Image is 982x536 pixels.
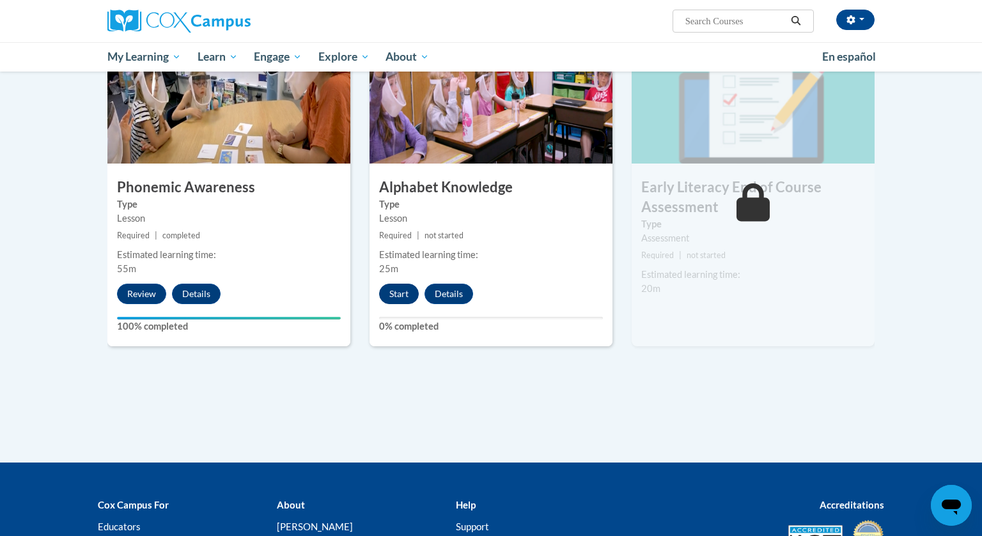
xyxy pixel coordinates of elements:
[931,485,972,526] iframe: Button to launch messaging window
[632,178,875,217] h3: Early Literacy End of Course Assessment
[107,178,350,197] h3: Phonemic Awareness
[310,42,378,72] a: Explore
[162,231,200,240] span: completed
[370,36,612,164] img: Course Image
[632,36,875,164] img: Course Image
[814,43,884,70] a: En español
[117,248,341,262] div: Estimated learning time:
[117,317,341,319] div: Your progress
[425,231,464,240] span: not started
[684,13,786,29] input: Search Courses
[820,499,884,510] b: Accreditations
[98,499,169,510] b: Cox Campus For
[386,49,429,65] span: About
[836,10,875,30] button: Account Settings
[456,499,476,510] b: Help
[155,231,157,240] span: |
[117,319,341,333] label: 100% completed
[254,49,302,65] span: Engage
[641,217,865,231] label: Type
[641,283,660,294] span: 20m
[245,42,310,72] a: Engage
[379,231,412,240] span: Required
[107,49,181,65] span: My Learning
[379,319,603,333] label: 0% completed
[379,284,419,304] button: Start
[107,36,350,164] img: Course Image
[117,231,150,240] span: Required
[107,10,251,33] img: Cox Campus
[822,50,876,63] span: En español
[88,42,894,72] div: Main menu
[117,197,341,211] label: Type
[379,263,398,274] span: 25m
[425,284,473,304] button: Details
[456,521,489,532] a: Support
[378,42,438,72] a: About
[99,42,189,72] a: My Learning
[641,268,865,282] div: Estimated learning time:
[641,231,865,245] div: Assessment
[379,197,603,211] label: Type
[687,250,726,260] span: not started
[786,13,806,29] button: Search
[277,499,305,510] b: About
[189,42,246,72] a: Learn
[379,211,603,226] div: Lesson
[107,10,350,33] a: Cox Campus
[198,49,238,65] span: Learn
[379,248,603,262] div: Estimated learning time:
[679,250,682,260] span: |
[172,284,221,304] button: Details
[117,211,341,226] div: Lesson
[98,521,141,532] a: Educators
[318,49,370,65] span: Explore
[370,178,612,197] h3: Alphabet Knowledge
[117,263,136,274] span: 55m
[417,231,419,240] span: |
[117,284,166,304] button: Review
[641,250,674,260] span: Required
